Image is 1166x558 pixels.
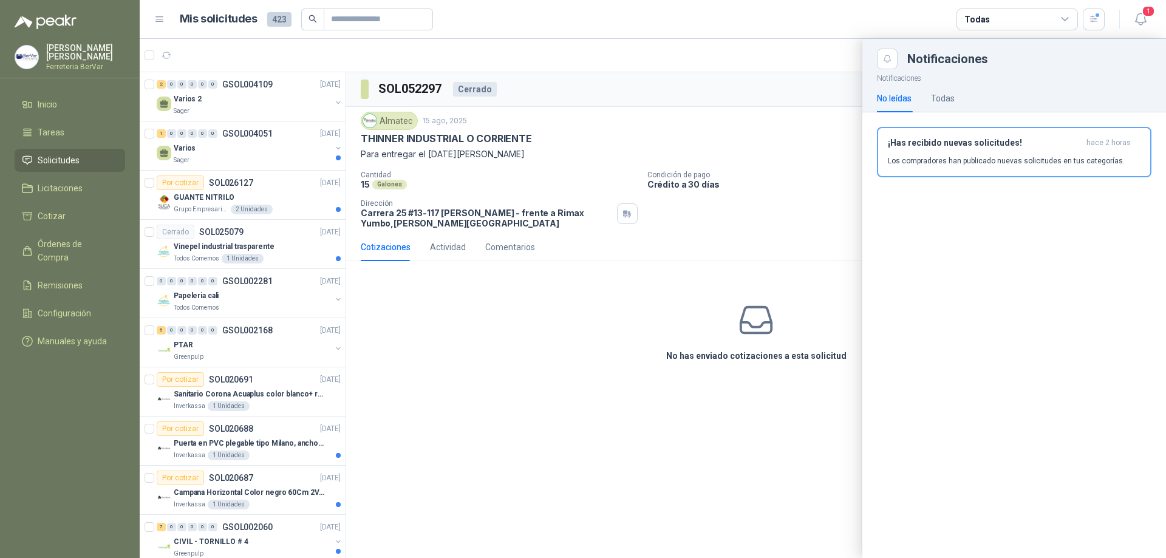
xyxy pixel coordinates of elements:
[38,182,83,195] span: Licitaciones
[38,237,114,264] span: Órdenes de Compra
[907,53,1151,65] div: Notificaciones
[15,302,125,325] a: Configuración
[15,46,38,69] img: Company Logo
[309,15,317,23] span: search
[38,209,66,223] span: Cotizar
[46,44,125,61] p: [PERSON_NAME] [PERSON_NAME]
[15,205,125,228] a: Cotizar
[877,92,912,105] div: No leídas
[46,63,125,70] p: Ferreteria BerVar
[15,15,77,29] img: Logo peakr
[15,93,125,116] a: Inicio
[877,127,1151,177] button: ¡Has recibido nuevas solicitudes!hace 2 horas Los compradores han publicado nuevas solicitudes en...
[15,274,125,297] a: Remisiones
[38,307,91,320] span: Configuración
[38,126,64,139] span: Tareas
[38,279,83,292] span: Remisiones
[180,10,257,28] h1: Mis solicitudes
[15,330,125,353] a: Manuales y ayuda
[15,177,125,200] a: Licitaciones
[888,155,1125,166] p: Los compradores han publicado nuevas solicitudes en tus categorías.
[888,138,1082,148] h3: ¡Has recibido nuevas solicitudes!
[1130,9,1151,30] button: 1
[38,98,57,111] span: Inicio
[38,335,107,348] span: Manuales y ayuda
[1086,138,1131,148] span: hace 2 horas
[15,121,125,144] a: Tareas
[964,13,990,26] div: Todas
[862,69,1166,84] p: Notificaciones
[931,92,955,105] div: Todas
[877,49,898,69] button: Close
[38,154,80,167] span: Solicitudes
[15,149,125,172] a: Solicitudes
[267,12,291,27] span: 423
[15,233,125,269] a: Órdenes de Compra
[1142,5,1155,17] span: 1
